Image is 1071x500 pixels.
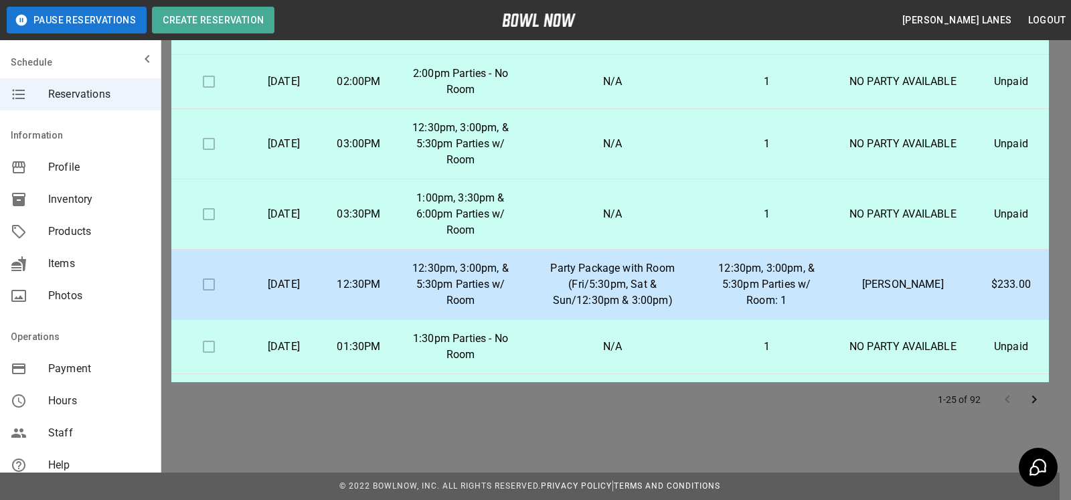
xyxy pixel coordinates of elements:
[257,339,311,355] p: [DATE]
[541,481,612,491] a: Privacy Policy
[332,136,386,152] p: 03:00PM
[535,74,690,90] p: N/A
[257,276,311,293] p: [DATE]
[535,339,690,355] p: N/A
[711,74,822,90] p: 1
[152,7,274,33] button: Create Reservation
[257,74,311,90] p: [DATE]
[332,206,386,222] p: 03:30PM
[535,260,690,309] p: Party Package with Room (Fri/5:30pm, Sat & Sun/12:30pm & 3:00pm)
[502,13,576,27] img: logo
[48,425,150,441] span: Staff
[711,260,822,309] p: 12:30pm, 3:00pm, & 5:30pm Parties w/ Room: 1
[48,457,150,473] span: Help
[711,339,822,355] p: 1
[1023,8,1071,33] button: Logout
[843,339,963,355] p: NO PARTY AVAILABLE
[897,8,1017,33] button: [PERSON_NAME] Lanes
[257,206,311,222] p: [DATE]
[339,481,541,491] span: © 2022 BowlNow, Inc. All Rights Reserved.
[48,256,150,272] span: Items
[48,159,150,175] span: Profile
[48,191,150,207] span: Inventory
[535,136,690,152] p: N/A
[984,74,1038,90] p: Unpaid
[843,276,963,293] p: [PERSON_NAME]
[48,393,150,409] span: Hours
[984,136,1038,152] p: Unpaid
[614,481,720,491] a: Terms and Conditions
[984,276,1038,293] p: $233.00
[984,206,1038,222] p: Unpaid
[711,206,822,222] p: 1
[407,260,514,309] p: 12:30pm, 3:00pm, & 5:30pm Parties w/ Room
[843,136,963,152] p: NO PARTY AVAILABLE
[407,331,514,363] p: 1:30pm Parties - No Room
[407,120,514,168] p: 12:30pm, 3:00pm, & 5:30pm Parties w/ Room
[711,136,822,152] p: 1
[48,361,150,377] span: Payment
[938,393,981,406] p: 1-25 of 92
[332,74,386,90] p: 02:00PM
[843,206,963,222] p: NO PARTY AVAILABLE
[257,136,311,152] p: [DATE]
[7,7,147,33] button: Pause Reservations
[48,86,150,102] span: Reservations
[332,276,386,293] p: 12:30PM
[843,74,963,90] p: NO PARTY AVAILABLE
[332,339,386,355] p: 01:30PM
[407,190,514,238] p: 1:00pm, 3:30pm & 6:00pm Parties w/ Room
[535,206,690,222] p: N/A
[1021,386,1048,413] button: Go to next page
[48,288,150,304] span: Photos
[48,224,150,240] span: Products
[984,339,1038,355] p: Unpaid
[407,66,514,98] p: 2:00pm Parties - No Room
